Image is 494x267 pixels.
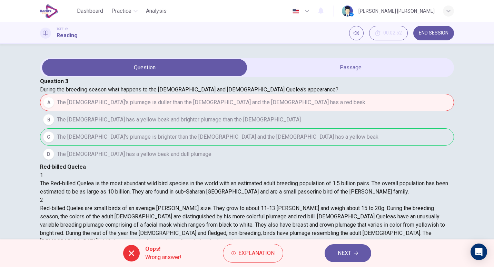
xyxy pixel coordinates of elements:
[40,86,338,93] span: During the breeding season what happens to the [DEMOGRAPHIC_DATA] and [DEMOGRAPHIC_DATA] Quelea's...
[57,31,78,40] h1: Reading
[342,6,353,17] img: Profile picture
[40,4,74,18] a: EduSynch logo
[145,253,181,261] span: Wrong answer!
[325,244,371,262] button: NEXT
[471,244,487,260] div: Open Intercom Messenger
[143,5,169,17] button: Analysis
[40,4,58,18] img: EduSynch logo
[40,171,454,179] div: 1
[109,5,140,17] button: Practice
[419,30,448,36] span: END SESSION
[40,77,454,86] h4: Question 3
[77,7,103,15] span: Dashboard
[145,245,181,253] span: Oops!
[413,26,454,40] button: END SESSION
[338,248,351,258] span: NEXT
[146,7,167,15] span: Analysis
[349,26,364,40] div: Mute
[292,9,300,14] img: en
[40,196,454,204] div: 2
[369,26,408,40] div: Hide
[40,180,448,195] span: The Red-billed Quelea is the most abundant wild bird species in the world with an estimated adult...
[223,244,283,263] button: Explanation
[238,248,275,258] span: Explanation
[40,205,445,245] span: Red-billed Quelea are small birds of an average [PERSON_NAME] size. They grow to about 11-13 [PER...
[369,26,408,40] button: 00:02:52
[383,30,402,36] span: 00:02:52
[74,5,106,17] button: Dashboard
[57,27,68,31] span: TOEFL®
[111,7,131,15] span: Practice
[40,163,454,171] h4: Red-billed Quelea
[358,7,435,15] div: [PERSON_NAME] [PERSON_NAME]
